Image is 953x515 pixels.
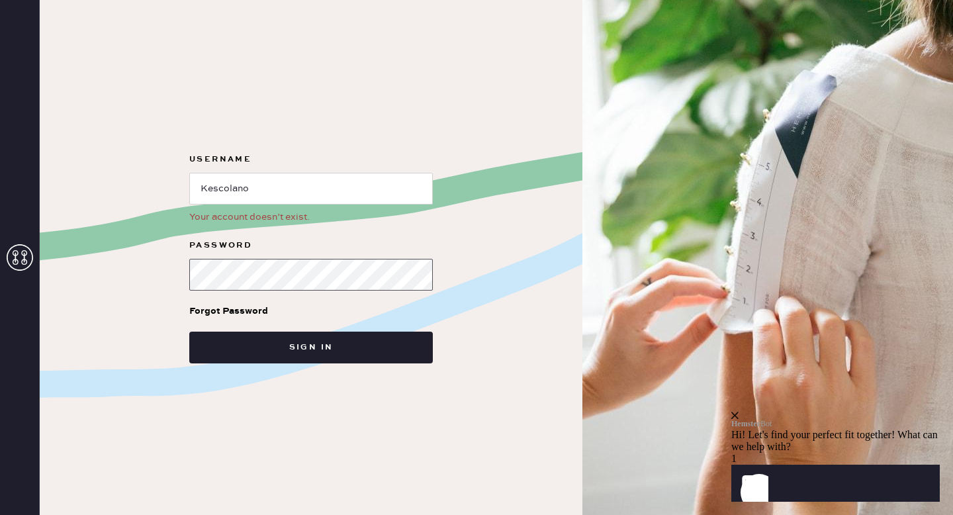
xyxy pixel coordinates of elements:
[189,291,268,332] a: Forgot Password
[189,210,433,224] div: Your account doesn’t exist.
[189,304,268,318] div: Forgot Password
[189,152,433,167] label: Username
[189,238,433,254] label: Password
[189,332,433,363] button: Sign in
[189,173,433,205] input: e.g. john@doe.com
[731,331,950,512] iframe: Front Chat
